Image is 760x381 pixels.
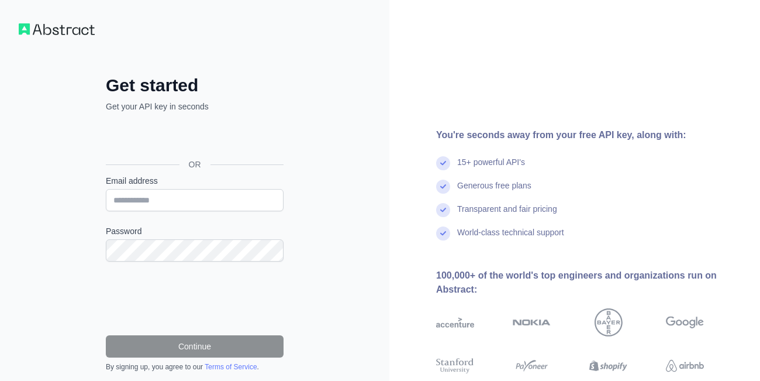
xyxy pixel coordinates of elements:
img: check mark [436,180,450,194]
div: Iniciar sesión con Google. Se abre en una nueva pestaña. [106,125,281,151]
img: Workflow [19,23,95,35]
img: stanford university [436,356,474,376]
img: accenture [436,308,474,337]
button: Continue [106,335,284,358]
div: World-class technical support [457,226,564,250]
img: payoneer [513,356,551,376]
div: Generous free plans [457,180,531,203]
h2: Get started [106,75,284,96]
div: 15+ powerful API's [457,156,525,180]
img: google [666,308,704,337]
img: shopify [589,356,627,376]
img: check mark [436,156,450,170]
div: Transparent and fair pricing [457,203,557,226]
img: bayer [595,308,623,337]
iframe: Botón Iniciar sesión con Google [100,125,287,151]
iframe: reCAPTCHA [106,276,284,321]
a: Terms of Service [205,363,257,371]
div: You're seconds away from your free API key, along with: [436,128,741,142]
p: Get your API key in seconds [106,101,284,112]
div: 100,000+ of the world's top engineers and organizations run on Abstract: [436,269,741,297]
label: Email address [106,175,284,187]
img: airbnb [666,356,704,376]
img: check mark [436,203,450,217]
img: nokia [513,308,551,337]
span: OR [179,159,210,170]
div: By signing up, you agree to our . [106,362,284,372]
label: Password [106,225,284,237]
img: check mark [436,226,450,241]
